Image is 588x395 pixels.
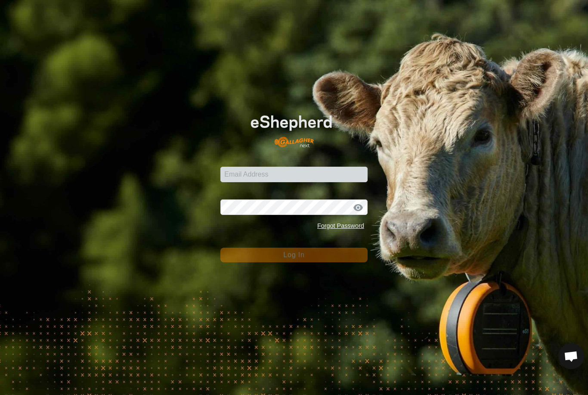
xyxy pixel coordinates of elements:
input: Email Address [220,167,368,182]
a: Forgot Password [317,222,364,229]
button: Log In [220,248,368,262]
span: Log In [283,251,304,258]
img: E-shepherd Logo [235,103,353,153]
div: Open chat [558,343,584,369]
